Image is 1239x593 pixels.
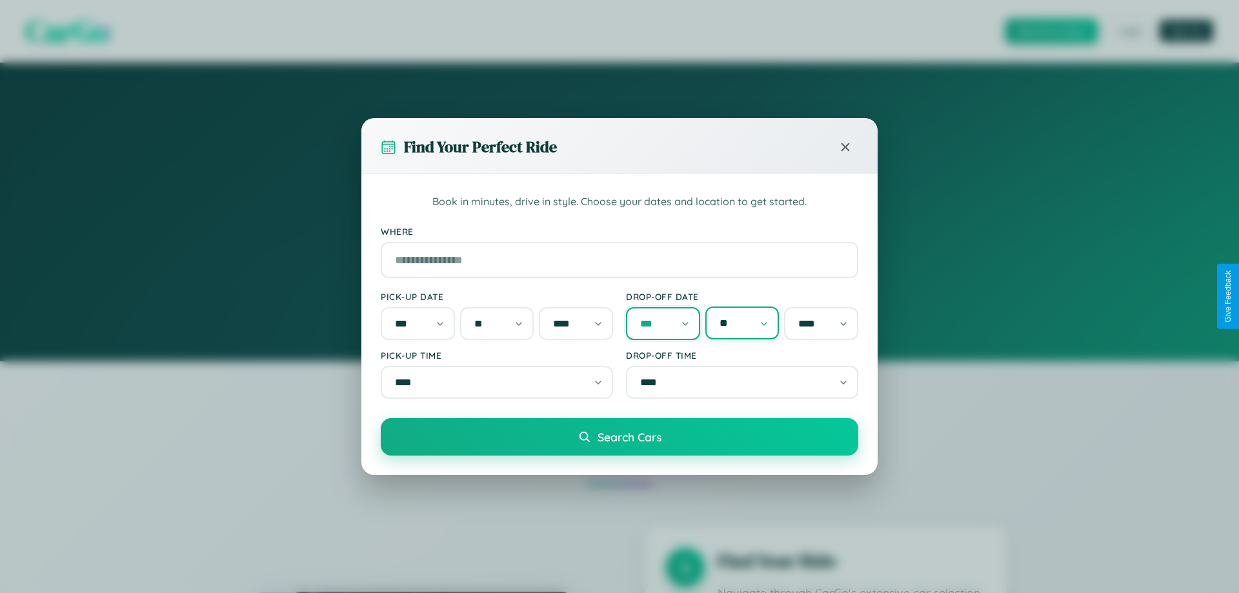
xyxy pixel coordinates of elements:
[404,136,557,157] h3: Find Your Perfect Ride
[381,194,858,210] p: Book in minutes, drive in style. Choose your dates and location to get started.
[598,430,661,444] span: Search Cars
[626,291,858,302] label: Drop-off Date
[381,226,858,237] label: Where
[626,350,858,361] label: Drop-off Time
[381,291,613,302] label: Pick-up Date
[381,350,613,361] label: Pick-up Time
[381,418,858,456] button: Search Cars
